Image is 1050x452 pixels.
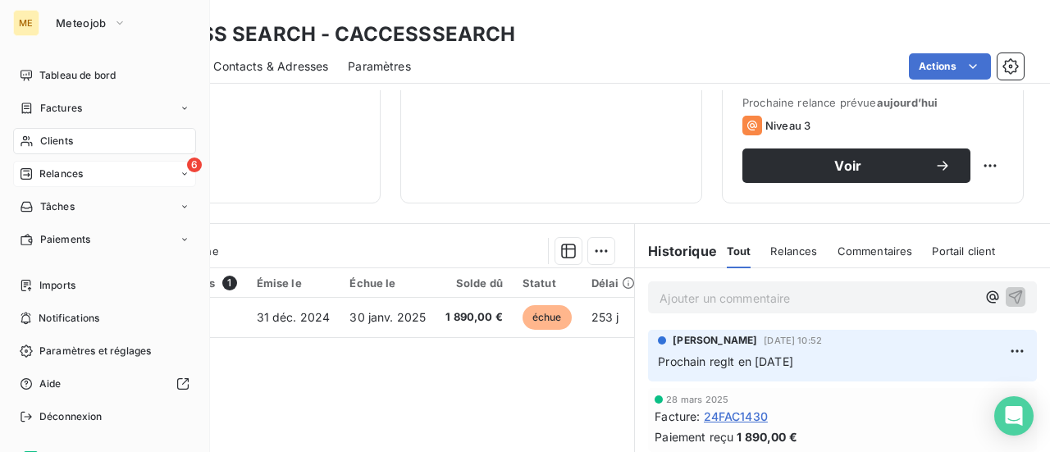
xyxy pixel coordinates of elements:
a: Aide [13,371,196,397]
span: Déconnexion [39,409,103,424]
span: Paiements [40,232,90,247]
h6: Historique [635,241,717,261]
span: Contacts & Adresses [213,58,328,75]
span: Portail client [932,244,995,258]
span: 253 j [591,310,619,324]
span: Meteojob [56,16,107,30]
span: Paiement reçu [655,428,733,445]
div: ME [13,10,39,36]
span: 1 [222,276,237,290]
span: aujourd’hui [877,96,938,109]
span: Commentaires [838,244,913,258]
span: [DATE] 10:52 [764,336,822,345]
span: 30 janv. 2025 [349,310,426,324]
span: Voir [762,159,934,172]
span: 1 890,00 € [737,428,797,445]
div: Solde dû [445,276,503,290]
span: 1 890,00 € [445,309,503,326]
button: Actions [909,53,991,80]
span: Facture : [655,408,700,425]
span: 31 déc. 2024 [257,310,331,324]
span: Tableau de bord [39,68,116,83]
span: Clients [40,134,73,148]
span: Prochaine relance prévue [742,96,1003,109]
span: Tâches [40,199,75,214]
span: Notifications [39,311,99,326]
span: 28 mars 2025 [666,395,728,404]
span: Imports [39,278,75,293]
span: Aide [39,377,62,391]
span: 24FAC1430 [704,408,768,425]
div: Échue le [349,276,426,290]
span: Factures [40,101,82,116]
span: Niveau 3 [765,119,810,132]
span: 6 [187,158,202,172]
span: [PERSON_NAME] [673,333,757,348]
div: Émise le [257,276,331,290]
span: Relances [770,244,817,258]
div: Délai [591,276,636,290]
h3: ACCESS SEARCH - CACCESSSEARCH [144,20,515,49]
span: Prochain reglt en [DATE] [658,354,793,368]
span: Paramètres [348,58,411,75]
span: Paramètres et réglages [39,344,151,358]
div: Statut [523,276,572,290]
div: Open Intercom Messenger [994,396,1034,436]
button: Voir [742,148,970,183]
span: Relances [39,167,83,181]
span: Tout [727,244,751,258]
span: échue [523,305,572,330]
